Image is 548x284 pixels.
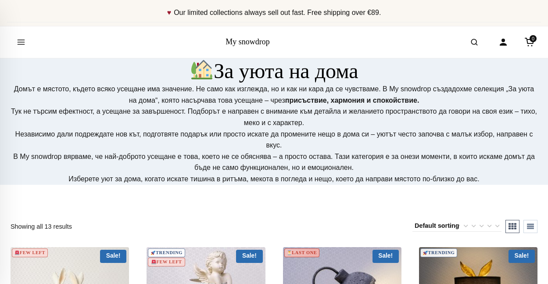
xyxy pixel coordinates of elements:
[372,250,399,263] span: Sale!
[11,129,537,151] p: Независимо дали подреждате нов кът, подготвяте подарък или просто искате да промените нещо в дома...
[520,32,539,52] a: Cart
[11,151,537,173] p: В My snowdrop вярваме, че най-доброто усещане е това, което не се обяснява – а просто остава. Таз...
[100,250,126,263] span: Sale!
[191,59,212,80] img: 🏡
[462,30,487,54] button: Open search
[236,250,262,263] span: Sale!
[174,9,381,16] span: Our limited collections always sell out fast. Free shipping over €89.
[11,106,537,128] p: Тук не търсим ефектност, а усещане за завършеност. Подборът е направен с внимание към детайла и ж...
[11,173,537,185] p: Изберете уют за дома, когато искате тишина в ритъма, мекота в погледа и нещо, което да направи мя...
[11,220,412,233] p: Showing all 13 results
[11,83,537,106] p: Домът е мястото, където всяко усещане има значение. Не само как изглежда, но и как ни кара да се ...
[494,32,513,52] a: Account
[285,97,419,104] strong: присъствие, хармония и спокойствие.
[7,4,541,22] div: Announcement
[190,58,358,84] h1: За уюта на дома
[530,35,537,42] span: 0
[9,30,33,54] button: Open menu
[509,250,535,263] span: Sale!
[226,37,270,46] a: My snowdrop
[167,9,172,16] span: ♥
[412,220,501,232] select: Shop order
